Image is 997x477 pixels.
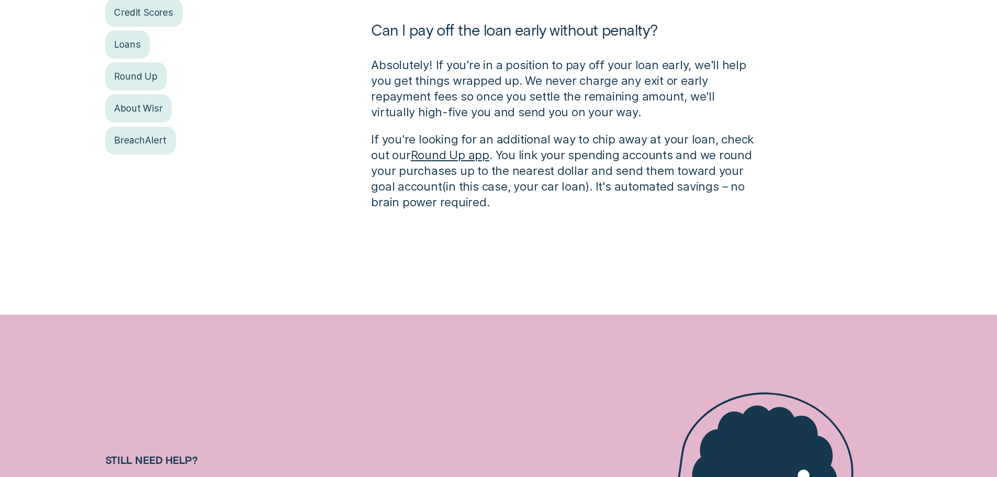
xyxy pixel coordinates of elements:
a: Round Up [105,62,167,90]
span: ) [585,179,589,193]
a: About Wisr [105,94,172,122]
p: If you're looking for an additional way to chip away at your loan, check out our . You link your ... [371,131,759,210]
a: Round Up app [411,148,489,162]
a: BreachAlert [105,127,176,154]
span: ( [442,179,446,193]
p: Absolutely! If you're in a position to pay off your loan early, we'll help you get things wrapped... [371,57,759,120]
h1: Can I pay off the loan early without penalty? [371,20,759,57]
a: Loans [105,30,150,58]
